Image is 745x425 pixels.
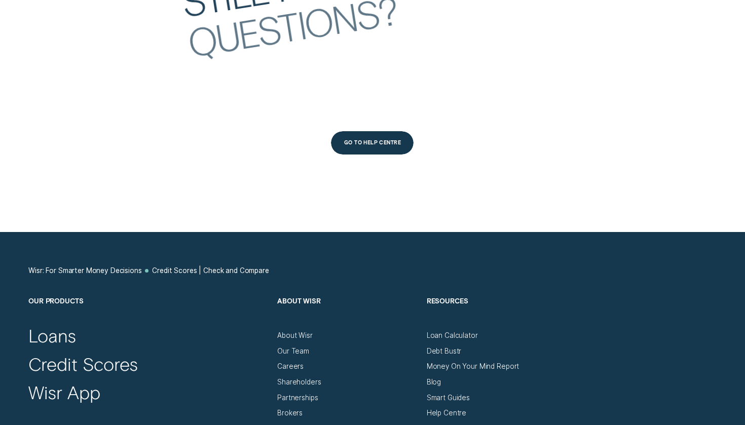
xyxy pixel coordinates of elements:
[331,131,414,154] button: Go To Help Centre
[277,378,321,387] a: Shareholders
[427,378,441,387] a: Blog
[28,381,100,403] a: Wisr App
[427,347,462,356] a: Debt Bustr
[427,409,467,417] a: Help Centre
[28,324,76,346] a: Loans
[152,266,269,275] a: Credit Scores | Check and Compare
[427,362,519,371] a: Money On Your Mind Report
[277,409,303,417] a: Brokers
[427,296,568,331] h2: Resources
[427,331,478,340] a: Loan Calculator
[28,266,142,275] a: Wisr: For Smarter Money Decisions
[277,362,304,371] a: Careers
[277,347,309,356] a: Our Team
[277,331,313,340] a: About Wisr
[277,296,418,331] h2: About Wisr
[277,394,318,402] a: Partnerships
[28,353,138,375] a: Credit Scores
[427,394,470,402] a: Smart Guides
[28,296,269,331] h2: Our Products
